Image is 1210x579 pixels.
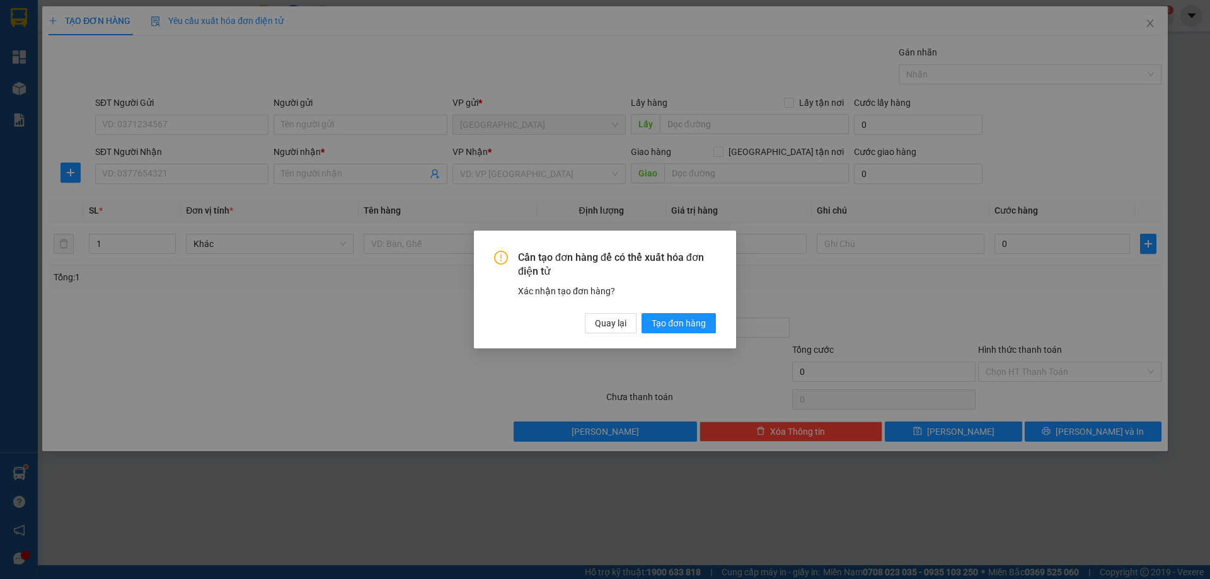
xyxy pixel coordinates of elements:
span: exclamation-circle [494,251,508,265]
span: Quay lại [595,316,626,330]
button: Tạo đơn hàng [642,313,716,333]
div: Xác nhận tạo đơn hàng? [518,284,716,298]
span: Tạo đơn hàng [652,316,706,330]
span: Cần tạo đơn hàng để có thể xuất hóa đơn điện tử [518,251,716,279]
button: Quay lại [585,313,637,333]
